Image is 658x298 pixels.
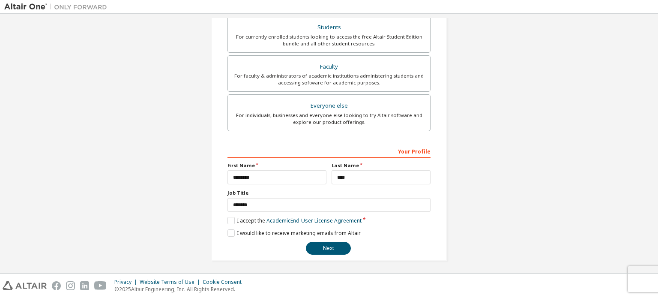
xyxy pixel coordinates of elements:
div: Website Terms of Use [140,279,203,286]
div: For currently enrolled students looking to access the free Altair Student Edition bundle and all ... [233,33,425,47]
label: I would like to receive marketing emails from Altair [227,229,361,237]
div: Students [233,21,425,33]
img: altair_logo.svg [3,281,47,290]
div: For individuals, businesses and everyone else looking to try Altair software and explore our prod... [233,112,425,126]
p: © 2025 Altair Engineering, Inc. All Rights Reserved. [114,286,247,293]
label: I accept the [227,217,362,224]
div: For faculty & administrators of academic institutions administering students and accessing softwa... [233,72,425,86]
img: linkedin.svg [80,281,89,290]
img: facebook.svg [52,281,61,290]
label: Job Title [227,190,431,196]
div: Faculty [233,61,425,73]
div: Privacy [114,279,140,286]
img: instagram.svg [66,281,75,290]
div: Everyone else [233,100,425,112]
div: Your Profile [227,144,431,158]
img: Altair One [4,3,111,11]
label: First Name [227,162,326,169]
a: Academic End-User License Agreement [266,217,362,224]
img: youtube.svg [94,281,107,290]
button: Next [306,242,351,255]
div: Cookie Consent [203,279,247,286]
label: Last Name [332,162,431,169]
